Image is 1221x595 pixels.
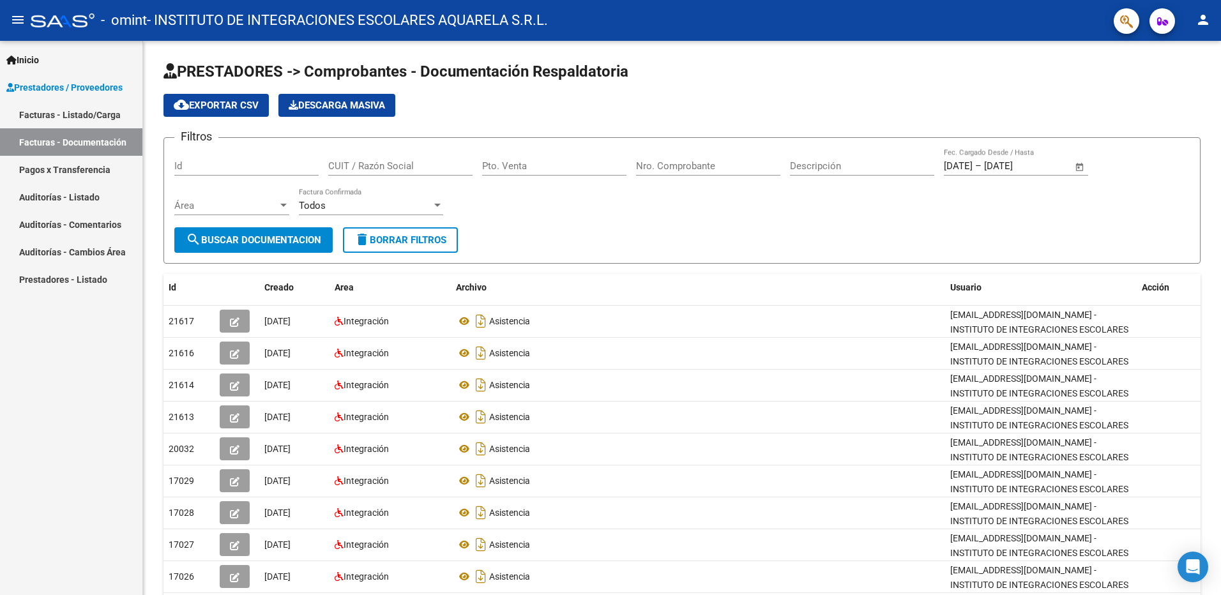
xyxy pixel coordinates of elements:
mat-icon: delete [354,232,370,247]
span: Acción [1142,282,1169,292]
span: Área [174,200,278,211]
span: Asistencia [489,539,530,550]
span: [DATE] [264,380,291,390]
i: Descargar documento [473,407,489,427]
span: Usuario [950,282,982,292]
span: 17027 [169,539,194,550]
h3: Filtros [174,128,218,146]
span: Creado [264,282,294,292]
span: Asistencia [489,316,530,326]
span: Prestadores / Proveedores [6,80,123,94]
button: Borrar Filtros [343,227,458,253]
mat-icon: menu [10,12,26,27]
i: Descargar documento [473,502,489,523]
span: Asistencia [489,571,530,582]
mat-icon: search [186,232,201,247]
input: Fecha fin [984,160,1046,172]
span: Buscar Documentacion [186,234,321,246]
span: 21616 [169,348,194,358]
span: [EMAIL_ADDRESS][DOMAIN_NAME] - INSTITUTO DE INTEGRACIONES ESCOLARES AQUARELA SRL [950,310,1128,349]
span: [DATE] [264,316,291,326]
span: [DATE] [264,508,291,518]
span: Asistencia [489,444,530,454]
span: 21613 [169,412,194,422]
button: Open calendar [1073,160,1088,174]
i: Descargar documento [473,311,489,331]
span: [DATE] [264,539,291,550]
span: [EMAIL_ADDRESS][DOMAIN_NAME] - INSTITUTO DE INTEGRACIONES ESCOLARES AQUARELA SRL [950,342,1128,381]
span: Integración [344,380,389,390]
span: Integración [344,444,389,454]
i: Descargar documento [473,375,489,395]
datatable-header-cell: Archivo [451,274,945,301]
span: 17029 [169,476,194,486]
span: 21617 [169,316,194,326]
span: Borrar Filtros [354,234,446,246]
span: [DATE] [264,476,291,486]
datatable-header-cell: Area [330,274,451,301]
span: [EMAIL_ADDRESS][DOMAIN_NAME] - INSTITUTO DE INTEGRACIONES ESCOLARES AQUARELA SRL [950,437,1128,477]
span: PRESTADORES -> Comprobantes - Documentación Respaldatoria [163,63,628,80]
mat-icon: cloud_download [174,97,189,112]
span: Todos [299,200,326,211]
span: Id [169,282,176,292]
div: Open Intercom Messenger [1178,552,1208,582]
span: 17028 [169,508,194,518]
span: Integración [344,476,389,486]
span: Integración [344,571,389,582]
span: Area [335,282,354,292]
span: [DATE] [264,571,291,582]
span: 17026 [169,571,194,582]
input: Fecha inicio [944,160,973,172]
span: - omint [101,6,147,34]
span: Integración [344,348,389,358]
span: Asistencia [489,412,530,422]
i: Descargar documento [473,439,489,459]
button: Descarga Masiva [278,94,395,117]
span: [EMAIL_ADDRESS][DOMAIN_NAME] - INSTITUTO DE INTEGRACIONES ESCOLARES AQUARELA SRL [950,405,1128,445]
i: Descargar documento [473,566,489,587]
button: Exportar CSV [163,94,269,117]
span: Asistencia [489,476,530,486]
datatable-header-cell: Usuario [945,274,1137,301]
i: Descargar documento [473,343,489,363]
span: Integración [344,508,389,518]
span: [DATE] [264,444,291,454]
span: 21614 [169,380,194,390]
mat-icon: person [1195,12,1211,27]
datatable-header-cell: Id [163,274,215,301]
datatable-header-cell: Acción [1137,274,1201,301]
span: Asistencia [489,348,530,358]
span: Inicio [6,53,39,67]
span: – [975,160,982,172]
app-download-masive: Descarga masiva de comprobantes (adjuntos) [278,94,395,117]
span: Archivo [456,282,487,292]
span: [DATE] [264,412,291,422]
span: Integración [344,539,389,550]
button: Buscar Documentacion [174,227,333,253]
span: [EMAIL_ADDRESS][DOMAIN_NAME] - INSTITUTO DE INTEGRACIONES ESCOLARES AQUARELA SRL [950,501,1128,541]
span: [EMAIL_ADDRESS][DOMAIN_NAME] - INSTITUTO DE INTEGRACIONES ESCOLARES AQUARELA SRL [950,373,1128,413]
span: Exportar CSV [174,100,259,111]
i: Descargar documento [473,471,489,491]
span: [EMAIL_ADDRESS][DOMAIN_NAME] - INSTITUTO DE INTEGRACIONES ESCOLARES AQUARELA SRL [950,469,1128,509]
span: Integración [344,412,389,422]
span: Asistencia [489,508,530,518]
span: 20032 [169,444,194,454]
span: Asistencia [489,380,530,390]
datatable-header-cell: Creado [259,274,330,301]
span: Integración [344,316,389,326]
span: Descarga Masiva [289,100,385,111]
i: Descargar documento [473,534,489,555]
span: [DATE] [264,348,291,358]
span: [EMAIL_ADDRESS][DOMAIN_NAME] - INSTITUTO DE INTEGRACIONES ESCOLARES AQUARELA SRL [950,533,1128,573]
span: - INSTITUTO DE INTEGRACIONES ESCOLARES AQUARELA S.R.L. [147,6,548,34]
